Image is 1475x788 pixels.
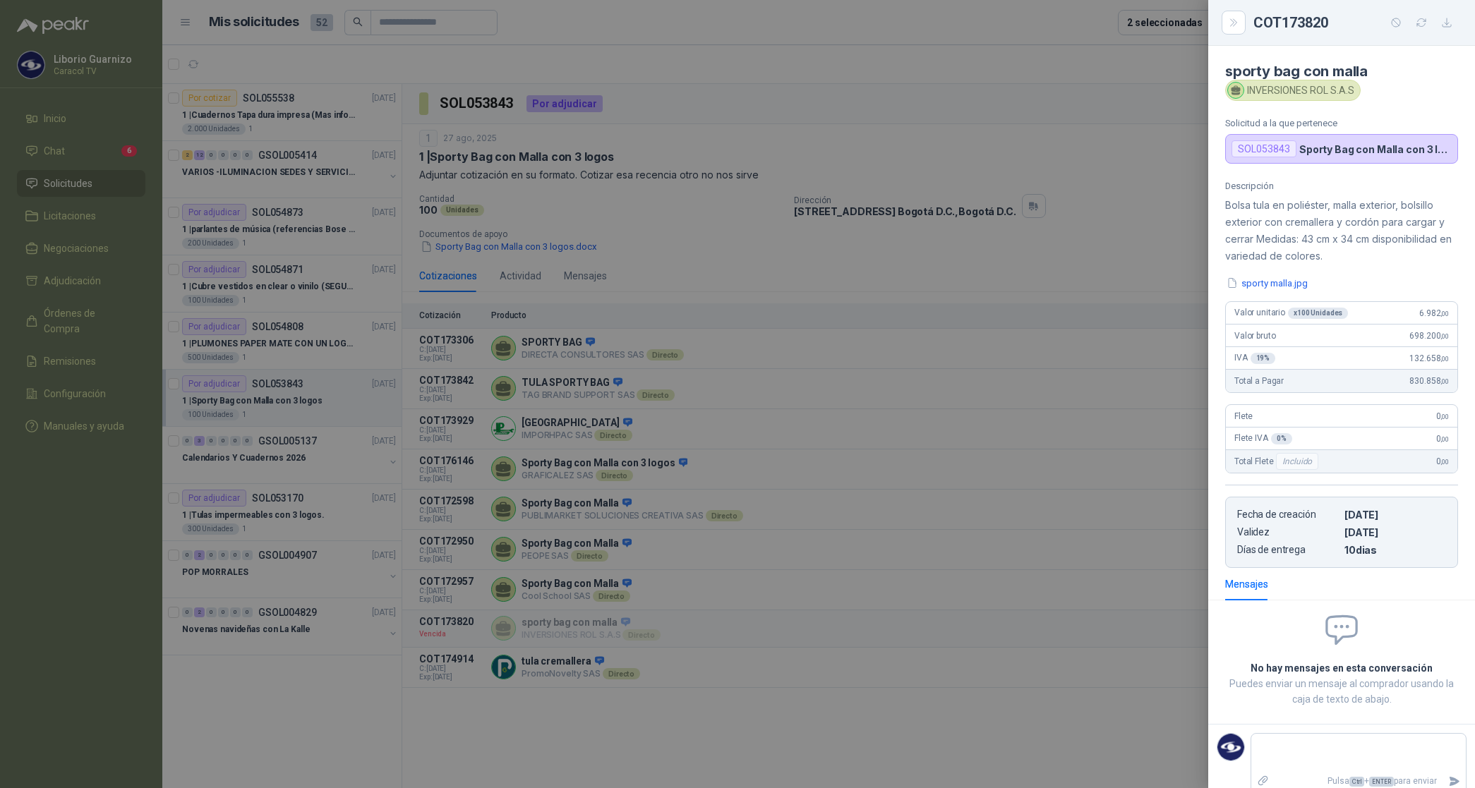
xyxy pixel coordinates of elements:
span: 698.200 [1409,331,1449,341]
p: 10 dias [1344,544,1446,556]
div: INVERSIONES ROL S.A.S [1225,80,1361,101]
div: Mensajes [1225,576,1268,592]
span: Total a Pagar [1234,376,1284,386]
p: Puedes enviar un mensaje al comprador usando la caja de texto de abajo. [1225,676,1458,707]
span: 830.858 [1409,376,1449,386]
span: ,00 [1440,413,1449,420]
button: sporty malla.jpg [1225,276,1309,291]
p: Descripción [1225,181,1458,191]
span: Flete IVA [1234,433,1292,444]
span: ,00 [1440,458,1449,466]
div: 19 % [1251,353,1276,364]
div: SOL053843 [1232,140,1296,157]
p: Solicitud a la que pertenece [1225,118,1458,128]
img: Company Logo [1217,734,1244,760]
p: Sporty Bag con Malla con 3 logos [1299,143,1452,155]
p: [DATE] [1344,526,1446,538]
span: ENTER [1369,777,1394,787]
h4: sporty bag con malla [1225,63,1458,80]
div: 0 % [1271,433,1292,444]
p: Días de entrega [1237,544,1339,556]
p: [DATE] [1344,509,1446,521]
h2: No hay mensajes en esta conversación [1225,660,1458,676]
span: Flete [1234,411,1253,421]
span: 6.982 [1419,308,1449,318]
span: 132.658 [1409,353,1449,363]
span: ,00 [1440,377,1449,385]
span: IVA [1234,353,1275,364]
span: Valor unitario [1234,308,1348,319]
div: COT173820 [1253,11,1458,34]
div: x 100 Unidades [1288,308,1348,319]
span: 0 [1436,411,1449,421]
p: Bolsa tula en poliéster, malla exterior, bolsillo exterior con cremallera y cordón para cargar y ... [1225,197,1458,265]
span: ,00 [1440,355,1449,363]
div: Incluido [1276,453,1318,470]
p: Validez [1237,526,1339,538]
span: 0 [1436,456,1449,466]
span: ,00 [1440,310,1449,317]
span: Valor bruto [1234,331,1275,341]
span: Total Flete [1234,453,1321,470]
span: ,00 [1440,435,1449,443]
span: 0 [1436,434,1449,444]
p: Fecha de creación [1237,509,1339,521]
span: ,00 [1440,332,1449,340]
button: Close [1225,14,1242,31]
span: Ctrl [1349,777,1364,787]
